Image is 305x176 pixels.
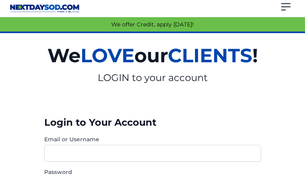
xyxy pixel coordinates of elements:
label: Email or Username [44,135,261,143]
span: CLIENTS [168,44,252,67]
h2: We our ! [6,40,299,71]
h3: Login to Your Account [44,116,261,129]
label: Password [44,168,261,176]
span: LOVE [81,44,134,67]
a: We offer Credit, apply [DATE]! [111,21,194,28]
p: LOGIN to your account [6,71,299,84]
